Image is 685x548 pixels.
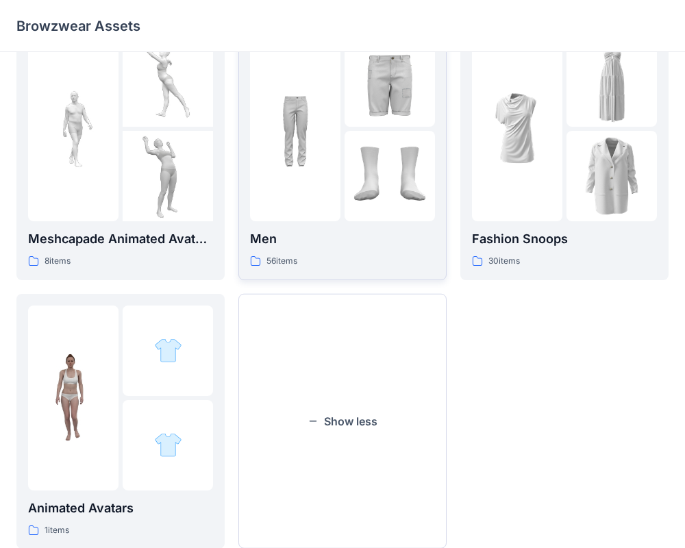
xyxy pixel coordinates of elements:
[238,25,447,280] a: folder 1folder 2folder 3Men56items
[123,36,213,127] img: folder 2
[566,36,657,127] img: folder 2
[45,523,69,538] p: 1 items
[345,36,435,127] img: folder 2
[345,131,435,221] img: folder 3
[28,353,119,443] img: folder 1
[460,25,669,280] a: folder 1folder 2folder 3Fashion Snoops30items
[250,84,340,174] img: folder 1
[16,16,140,36] p: Browzwear Assets
[250,229,435,249] p: Men
[16,25,225,280] a: folder 1folder 2folder 3Meshcapade Animated Avatars8items
[566,131,657,221] img: folder 3
[45,254,71,269] p: 8 items
[472,84,562,174] img: folder 1
[154,431,182,459] img: folder 3
[154,336,182,364] img: folder 2
[28,499,213,518] p: Animated Avatars
[266,254,297,269] p: 56 items
[488,254,520,269] p: 30 items
[28,229,213,249] p: Meshcapade Animated Avatars
[28,84,119,174] img: folder 1
[472,229,657,249] p: Fashion Snoops
[123,131,213,221] img: folder 3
